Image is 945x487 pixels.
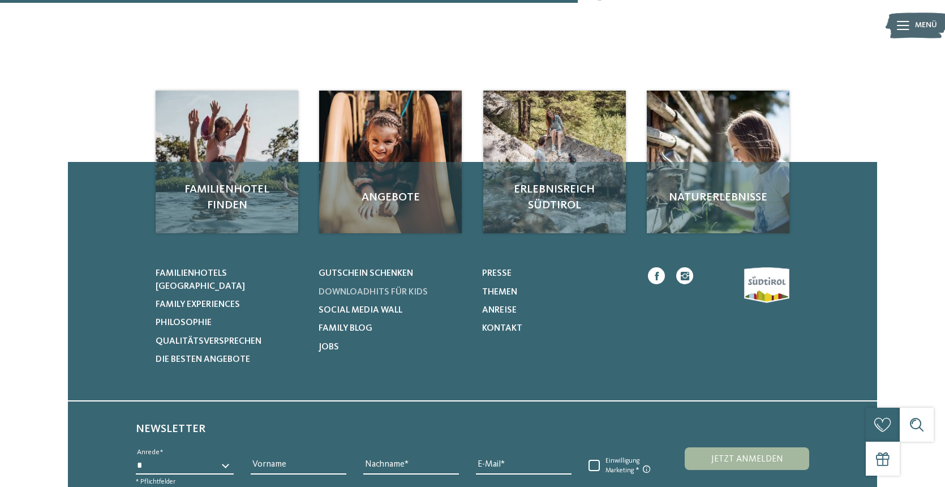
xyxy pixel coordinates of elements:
span: Presse [482,269,512,278]
button: Jetzt anmelden [685,447,809,470]
span: Gutschein schenken [319,269,413,278]
span: Naturerlebnisse [658,190,778,206]
span: Jobs [319,343,339,352]
a: Downloadhits für Kids [319,286,467,298]
a: Anfrage Angebote [319,91,462,233]
a: Anfrage Naturerlebnisse [647,91,789,233]
a: Themen [482,286,631,298]
span: Erlebnisreich Südtirol [495,182,615,213]
span: Family Experiences [156,300,240,309]
a: Jobs [319,341,467,353]
a: Anreise [482,304,631,317]
span: Familienhotel finden [167,182,287,213]
span: * Pflichtfelder [136,479,175,485]
span: Familienhotels [GEOGRAPHIC_DATA] [156,269,245,291]
a: Anfrage Familienhotel finden [156,91,298,233]
span: Einwilligung Marketing [600,457,659,475]
a: Family Experiences [156,298,304,311]
a: Familienhotels [GEOGRAPHIC_DATA] [156,267,304,293]
span: Philosophie [156,318,212,327]
span: Downloadhits für Kids [319,288,428,297]
span: Angebote [330,190,450,206]
span: Anreise [482,306,517,315]
a: Social Media Wall [319,304,467,317]
span: Jetzt anmelden [711,455,783,464]
img: Anfrage [156,91,298,233]
span: Family Blog [319,324,372,333]
span: Newsletter [136,424,205,435]
a: Family Blog [319,322,467,335]
span: Die besten Angebote [156,355,250,364]
a: Kontakt [482,322,631,335]
a: Presse [482,267,631,280]
span: Kontakt [482,324,522,333]
span: Themen [482,288,517,297]
a: Die besten Angebote [156,353,304,366]
a: Qualitätsversprechen [156,335,304,348]
a: Gutschein schenken [319,267,467,280]
img: Anfrage [319,91,462,233]
span: Qualitätsversprechen [156,337,261,346]
a: Anfrage Erlebnisreich Südtirol [483,91,626,233]
span: Social Media Wall [319,306,402,315]
a: Philosophie [156,317,304,329]
img: Anfrage [483,91,626,233]
img: Anfrage [647,91,789,233]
